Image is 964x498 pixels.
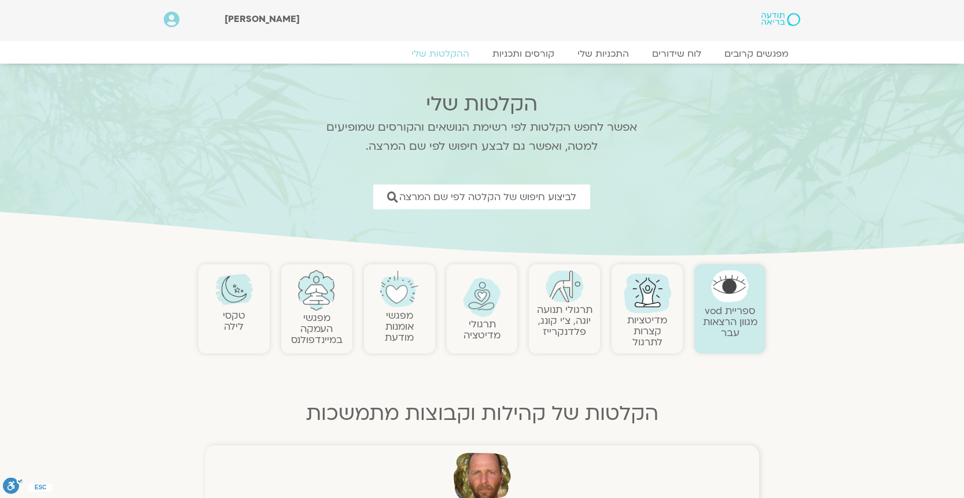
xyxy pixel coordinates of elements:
nav: Menu [164,48,800,60]
a: קורסים ותכניות [481,48,566,60]
p: אפשר לחפש הקלטות לפי רשימת הנושאים והקורסים שמופיעים למטה, ואפשר גם לבצע חיפוש לפי שם המרצה. [311,118,653,156]
a: לוח שידורים [641,48,713,60]
h2: הקלטות של קהילות וקבוצות מתמשכות [198,402,766,425]
a: מפגשיאומנות מודעת [385,309,414,344]
a: מדיטציות קצרות לתרגול [627,313,667,349]
a: תרגולימדיטציה [463,318,501,342]
a: טקסילילה [223,309,245,333]
a: מפגשיהעמקה במיינדפולנס [291,311,343,346]
span: [PERSON_NAME] [225,13,300,25]
a: תרגולי תנועהיוגה, צ׳י קונג, פלדנקרייז [537,303,593,338]
a: התכניות שלי [566,48,641,60]
span: לביצוע חיפוש של הקלטה לפי שם המרצה [399,191,576,202]
a: ההקלטות שלי [400,48,481,60]
h2: הקלטות שלי [311,93,653,116]
a: מפגשים קרובים [713,48,800,60]
a: לביצוע חיפוש של הקלטה לפי שם המרצה [373,185,590,209]
a: ספריית vodמגוון הרצאות עבר [703,304,757,340]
